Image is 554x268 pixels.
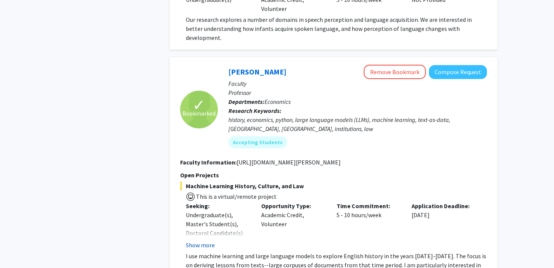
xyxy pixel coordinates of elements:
p: Our research explores a number of domains in speech perception and language acquisition. We are i... [186,15,487,42]
span: Machine Learning History, Culture, and Law [180,181,487,190]
p: Open Projects [180,171,487,180]
div: history, economics, python, large language models (LLMs), machine learning, text-as-data, [GEOGRA... [228,115,487,133]
b: Departments: [228,98,265,105]
button: Remove Bookmark [364,65,426,79]
div: Undergraduate(s), Master's Student(s), Doctoral Candidate(s) (PhD, MD, DMD, PharmD, etc.) [186,210,250,256]
b: Research Keywords: [228,107,282,114]
iframe: Chat [6,234,32,262]
p: Application Deadline: [412,201,476,210]
p: Seeking: [186,201,250,210]
span: Bookmarked [182,109,216,118]
div: Academic Credit, Volunteer [256,201,331,250]
span: Economics [265,98,291,105]
fg-read-more: [URL][DOMAIN_NAME][PERSON_NAME] [237,158,341,166]
span: ✓ [193,101,205,109]
a: [PERSON_NAME] [228,67,286,76]
div: [DATE] [406,201,481,250]
span: This is a virtual/remote project [195,193,277,200]
div: 5 - 10 hours/week [331,201,406,250]
button: Show more [186,241,215,250]
p: Faculty [228,79,487,88]
mat-chip: Accepting Students [228,136,287,148]
p: Time Commitment: [337,201,401,210]
p: Opportunity Type: [261,201,325,210]
button: Compose Request to Peter Murrell [429,65,487,79]
b: Faculty Information: [180,158,237,166]
p: Professor [228,88,487,97]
